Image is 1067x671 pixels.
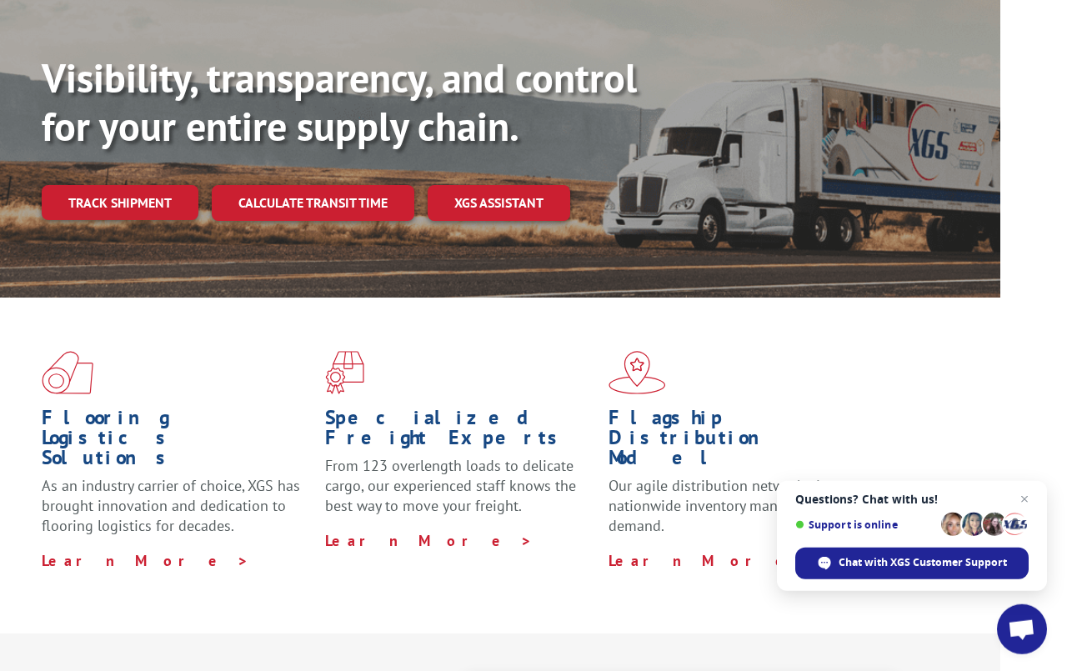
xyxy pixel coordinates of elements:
span: Our agile distribution network gives you nationwide inventory management on demand. [609,476,869,535]
a: Open chat [997,604,1047,654]
a: Learn More > [609,551,816,570]
span: Chat with XGS Customer Support [795,548,1029,579]
span: Chat with XGS Customer Support [839,555,1007,570]
a: Learn More > [42,551,249,570]
img: xgs-icon-focused-on-flooring-red [325,351,364,394]
span: Questions? Chat with us! [795,493,1029,506]
h1: Flooring Logistics Solutions [42,408,313,476]
a: Learn More > [325,531,533,550]
a: XGS ASSISTANT [428,185,570,221]
img: xgs-icon-total-supply-chain-intelligence-red [42,351,93,394]
a: Calculate transit time [212,185,414,221]
h1: Specialized Freight Experts [325,408,596,456]
p: From 123 overlength loads to delicate cargo, our experienced staff knows the best way to move you... [325,456,596,530]
img: xgs-icon-flagship-distribution-model-red [609,351,666,394]
h1: Flagship Distribution Model [609,408,879,476]
a: Track shipment [42,185,198,220]
b: Visibility, transparency, and control for your entire supply chain. [42,52,637,152]
span: As an industry carrier of choice, XGS has brought innovation and dedication to flooring logistics... [42,476,300,535]
span: Support is online [795,518,935,531]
